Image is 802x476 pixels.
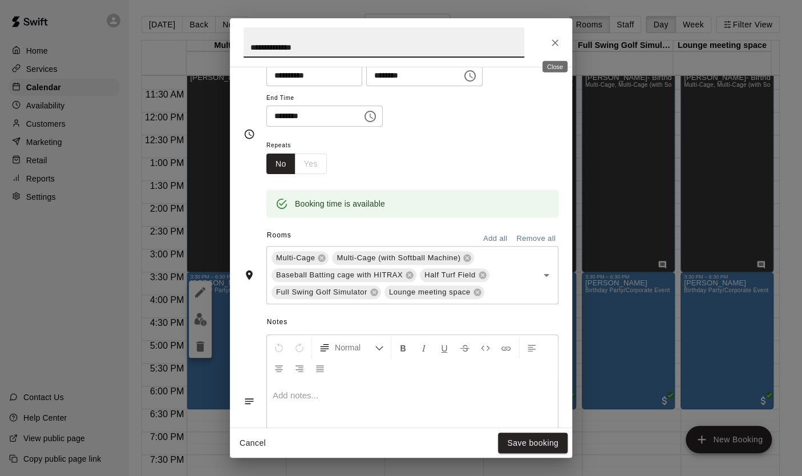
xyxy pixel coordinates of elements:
[244,396,255,407] svg: Notes
[394,337,413,358] button: Format Bold
[290,358,309,378] button: Right Align
[266,65,354,86] input: Choose date, selected date is Sep 21, 2025
[272,285,381,299] div: Full Swing Golf Simulator
[538,267,554,283] button: Open
[272,251,329,265] div: Multi-Cage
[545,33,565,53] button: Close
[420,268,489,282] div: Half Turf Field
[332,251,474,265] div: Multi-Cage (with Softball Machine)
[476,337,495,358] button: Insert Code
[266,91,383,106] span: End Time
[272,268,416,282] div: Baseball Batting cage with HITRAX
[459,64,481,87] button: Choose time, selected time is 3:30 PM
[269,337,289,358] button: Undo
[267,231,291,239] span: Rooms
[513,230,558,248] button: Remove all
[272,252,319,264] span: Multi-Cage
[244,269,255,281] svg: Rooms
[522,337,541,358] button: Left Align
[267,313,558,332] span: Notes
[272,287,372,298] span: Full Swing Golf Simulator
[335,342,375,353] span: Normal
[435,337,454,358] button: Format Underline
[496,337,516,358] button: Insert Link
[295,193,385,214] div: Booking time is available
[359,105,382,128] button: Choose time, selected time is 6:30 PM
[455,337,475,358] button: Format Strikethrough
[332,252,465,264] span: Multi-Cage (with Softball Machine)
[420,269,480,281] span: Half Turf Field
[542,61,568,72] div: Close
[414,337,434,358] button: Format Italics
[477,230,513,248] button: Add all
[384,287,475,298] span: Lounge meeting space
[266,138,336,154] span: Repeats
[384,285,484,299] div: Lounge meeting space
[266,154,327,175] div: outlined button group
[244,128,255,140] svg: Timing
[290,337,309,358] button: Redo
[269,358,289,378] button: Center Align
[314,337,388,358] button: Formatting Options
[234,433,271,454] button: Cancel
[266,154,295,175] button: No
[272,269,407,281] span: Baseball Batting cage with HITRAX
[310,358,330,378] button: Justify Align
[498,433,568,454] button: Save booking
